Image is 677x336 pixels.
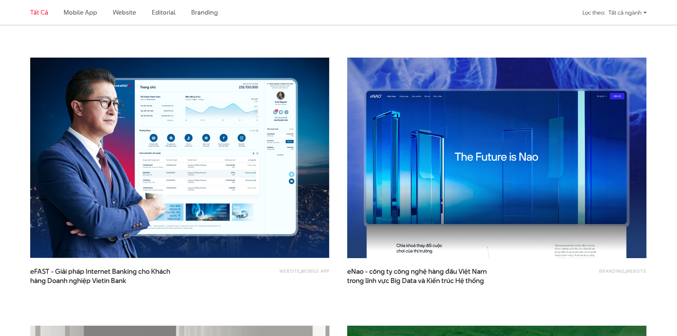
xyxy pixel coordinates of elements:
a: Website [113,8,136,17]
img: Efast_internet_banking_Thiet_ke_Trai_nghiemThumbnail [30,58,329,258]
div: , [210,267,329,281]
div: Lọc theo: [582,6,605,19]
a: eNao - công ty công nghệ hàng đầu Việt Namtrong lĩnh vực Big Data và Kiến trúc Hệ thống [347,267,489,285]
a: Mobile app [301,268,329,274]
a: Website [279,268,300,274]
span: eNao - công ty công nghệ hàng đầu Việt Nam [347,267,489,285]
a: Website [626,268,646,274]
div: , [527,267,646,281]
div: Tất cả ngành [608,6,647,19]
a: eFAST - Giải pháp Internet Banking cho Kháchhàng Doanh nghiệp Vietin Bank [30,267,172,285]
a: Branding [599,268,625,274]
span: eFAST - Giải pháp Internet Banking cho Khách [30,267,172,285]
a: Mobile app [64,8,97,17]
a: Editorial [152,8,176,17]
a: Tất cả [30,8,48,17]
img: eNao [332,48,661,268]
span: trong lĩnh vực Big Data và Kiến trúc Hệ thống [347,276,484,286]
span: hàng Doanh nghiệp Vietin Bank [30,276,126,286]
a: Branding [191,8,217,17]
